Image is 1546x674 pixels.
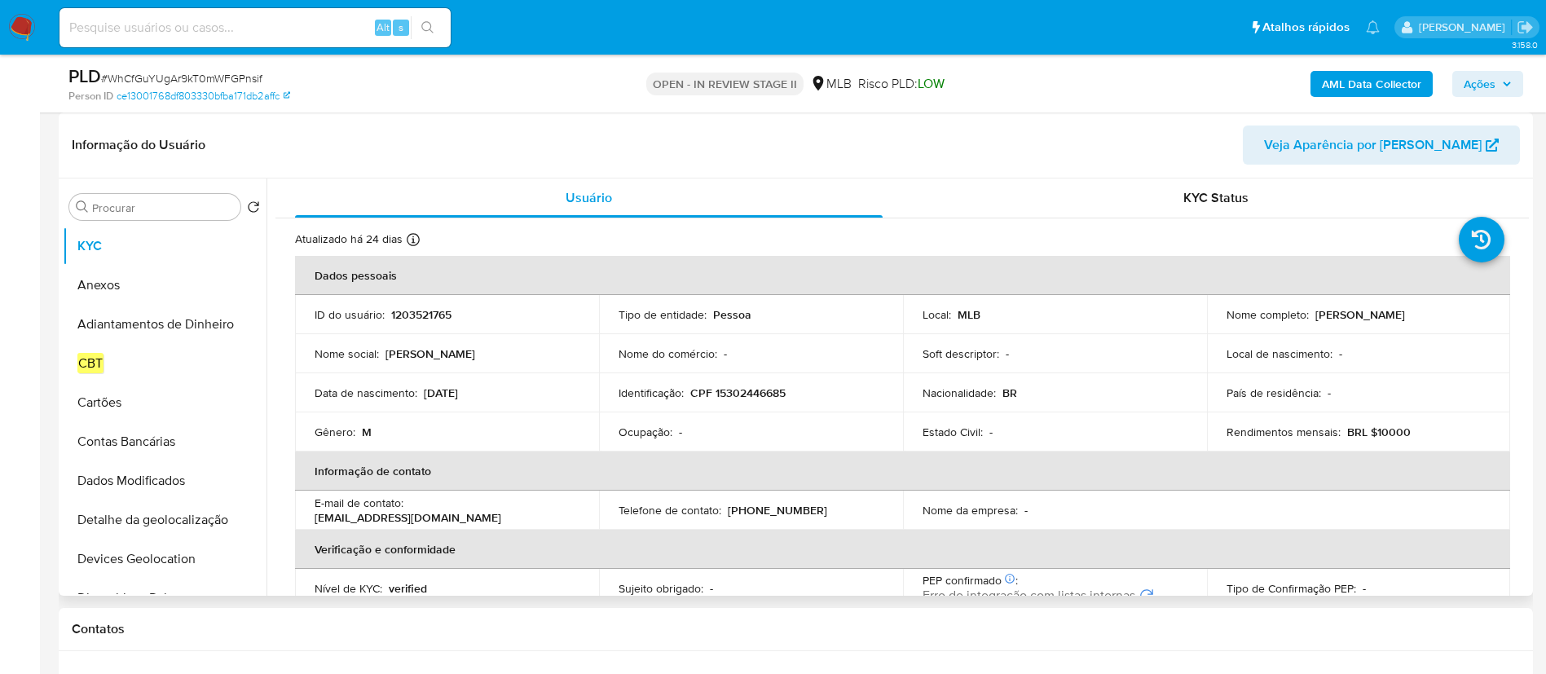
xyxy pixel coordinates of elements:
h1: Informação do Usuário [72,137,205,153]
p: ID do usuário : [315,307,385,322]
button: Retornar ao pedido padrão [247,200,260,218]
p: Soft descriptor : [923,346,999,361]
span: LOW [918,74,945,93]
button: Detalhe da geolocalização [63,500,266,540]
button: Veja Aparência por [PERSON_NAME] [1243,126,1520,165]
th: Informação de contato [295,452,1510,491]
b: PLD [68,63,101,89]
button: Tentar novamente [1139,588,1155,604]
p: Nível de KYC : [315,581,382,596]
a: ce13001768df803330bfba171db2affc [117,89,290,104]
button: CBT [63,344,266,383]
p: MLB [958,307,980,322]
span: Erro de integração com listas internas [923,588,1135,604]
b: Person ID [68,89,113,104]
button: Ações [1452,71,1523,97]
p: Nome social : [315,346,379,361]
th: Verificação e conformidade [295,530,1510,569]
p: - [1363,581,1366,596]
span: Veja Aparência por [PERSON_NAME] [1264,126,1482,165]
p: Telefone de contato : [619,503,721,518]
button: AML Data Collector [1310,71,1433,97]
button: Contas Bancárias [63,422,266,461]
p: OPEN - IN REVIEW STAGE II [646,73,804,95]
p: Sujeito obrigado : [619,581,703,596]
button: search-icon [411,16,444,39]
p: Ocupação : [619,425,672,439]
p: - [1006,346,1009,361]
p: PEP confirmado : [923,573,1018,588]
p: 1203521765 [391,307,451,322]
p: Nome completo : [1227,307,1309,322]
p: BR [1002,385,1017,400]
span: Atalhos rápidos [1262,19,1350,36]
input: Pesquise usuários ou casos... [59,17,451,38]
p: Local de nascimento : [1227,346,1332,361]
p: Local : [923,307,951,322]
p: - [679,425,682,439]
th: Dados pessoais [295,256,1510,295]
input: Procurar [92,200,234,215]
p: - [1024,503,1028,518]
span: s [399,20,403,35]
div: MLB [810,75,852,93]
p: Tipo de entidade : [619,307,707,322]
b: AML Data Collector [1322,71,1421,97]
button: Cartões [63,383,266,422]
button: Devices Geolocation [63,540,266,579]
p: Data de nascimento : [315,385,417,400]
p: Gênero : [315,425,355,439]
span: 3.158.0 [1512,38,1538,51]
span: # WhCfGuYUgAr9kT0mWFGPnsif [101,70,262,86]
p: - [1339,346,1342,361]
p: E-mail de contato : [315,496,403,510]
p: Nome do comércio : [619,346,717,361]
p: verified [389,581,427,596]
p: Nacionalidade : [923,385,996,400]
p: CPF 15302446685 [690,385,786,400]
p: [EMAIL_ADDRESS][DOMAIN_NAME] [315,510,501,525]
a: Notificações [1366,20,1380,34]
button: Anexos [63,266,266,305]
p: Rendimentos mensais : [1227,425,1341,439]
button: Dados Modificados [63,461,266,500]
p: - [989,425,993,439]
span: Risco PLD: [858,75,945,93]
p: Tipo de Confirmação PEP : [1227,581,1356,596]
span: Ações [1464,71,1495,97]
p: Pessoa [713,307,751,322]
p: M [362,425,372,439]
button: KYC [63,227,266,266]
p: Estado Civil : [923,425,983,439]
p: País de residência : [1227,385,1321,400]
span: Usuário [566,188,612,207]
span: KYC Status [1183,188,1249,207]
p: [PERSON_NAME] [385,346,475,361]
p: [PERSON_NAME] [1315,307,1405,322]
p: [DATE] [424,385,458,400]
span: Alt [377,20,390,35]
h1: Contatos [72,621,1520,637]
p: Identificação : [619,385,684,400]
p: Nome da empresa : [923,503,1018,518]
p: [PHONE_NUMBER] [728,503,827,518]
p: BRL $10000 [1347,425,1411,439]
p: - [1328,385,1331,400]
button: Adiantamentos de Dinheiro [63,305,266,344]
button: Procurar [76,200,89,214]
p: Atualizado há 24 dias [295,231,403,247]
p: - [710,581,713,596]
p: vinicius.santiago@mercadolivre.com [1419,20,1511,35]
button: Dispositivos Point [63,579,266,618]
a: Sair [1517,19,1534,36]
p: - [724,346,727,361]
